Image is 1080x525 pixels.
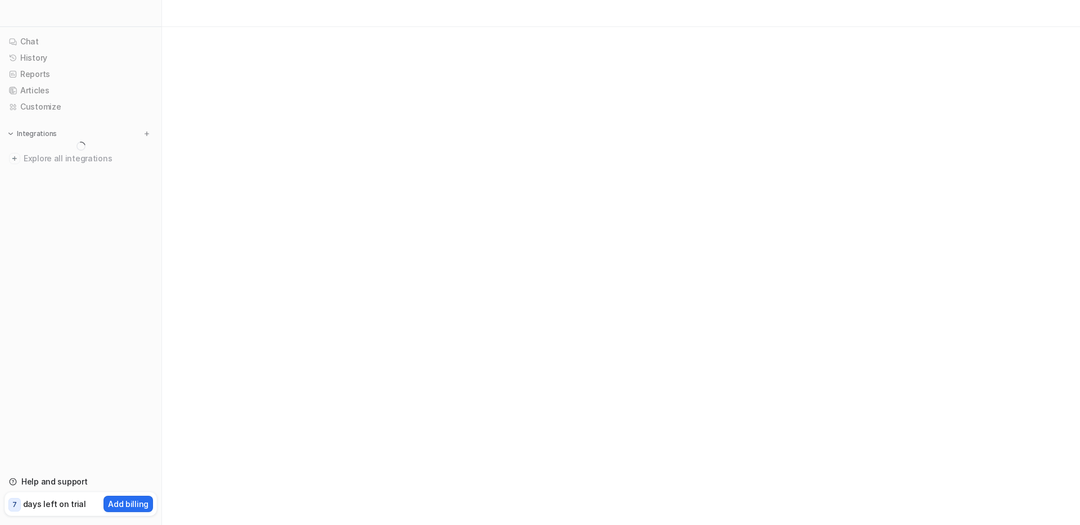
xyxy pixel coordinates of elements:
[103,496,153,512] button: Add billing
[9,153,20,164] img: explore all integrations
[4,151,157,166] a: Explore all integrations
[7,130,15,138] img: expand menu
[17,129,57,138] p: Integrations
[4,50,157,66] a: History
[4,474,157,490] a: Help and support
[143,130,151,138] img: menu_add.svg
[108,498,148,510] p: Add billing
[4,128,60,139] button: Integrations
[4,34,157,49] a: Chat
[4,83,157,98] a: Articles
[4,99,157,115] a: Customize
[12,500,17,510] p: 7
[4,66,157,82] a: Reports
[23,498,86,510] p: days left on trial
[24,150,152,168] span: Explore all integrations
